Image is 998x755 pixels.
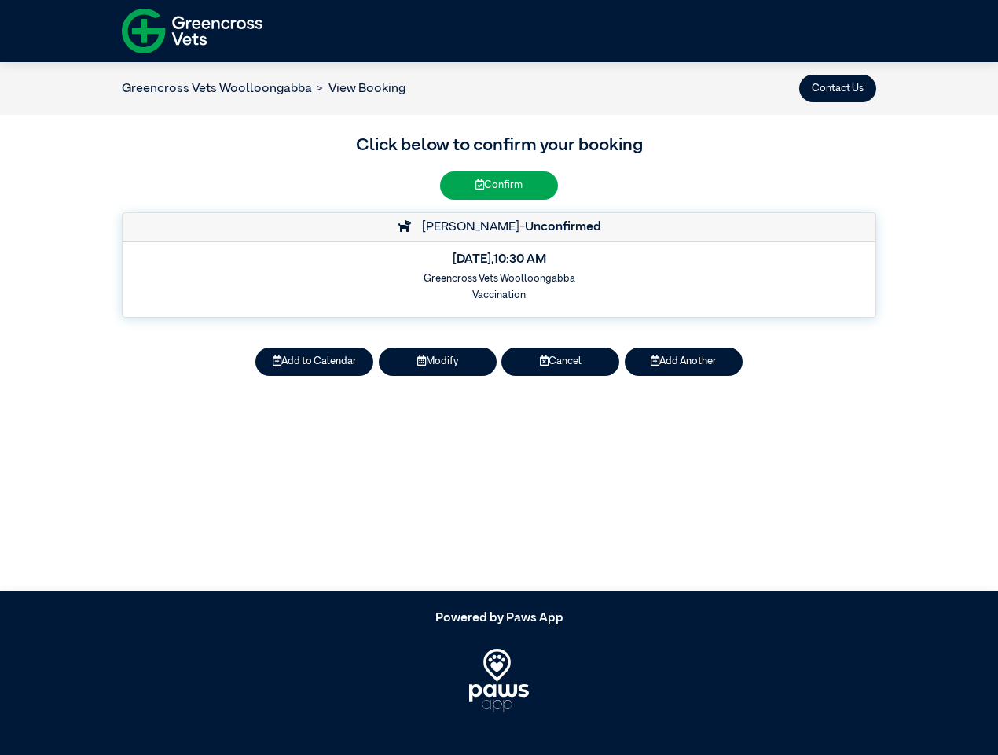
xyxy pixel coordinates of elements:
[625,348,743,375] button: Add Another
[379,348,497,375] button: Modify
[519,221,601,234] span: -
[133,252,865,267] h5: [DATE] , 10:30 AM
[469,649,530,712] img: PawsApp
[133,289,865,301] h6: Vaccination
[799,75,876,102] button: Contact Us
[122,79,405,98] nav: breadcrumb
[255,348,373,375] button: Add to Calendar
[122,4,262,58] img: f-logo
[122,611,876,626] h5: Powered by Paws App
[501,348,619,375] button: Cancel
[133,273,865,285] h6: Greencross Vets Woolloongabba
[312,79,405,98] li: View Booking
[122,83,312,95] a: Greencross Vets Woolloongabba
[122,133,876,160] h3: Click below to confirm your booking
[414,221,519,234] span: [PERSON_NAME]
[525,221,601,234] strong: Unconfirmed
[440,171,558,199] button: Confirm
